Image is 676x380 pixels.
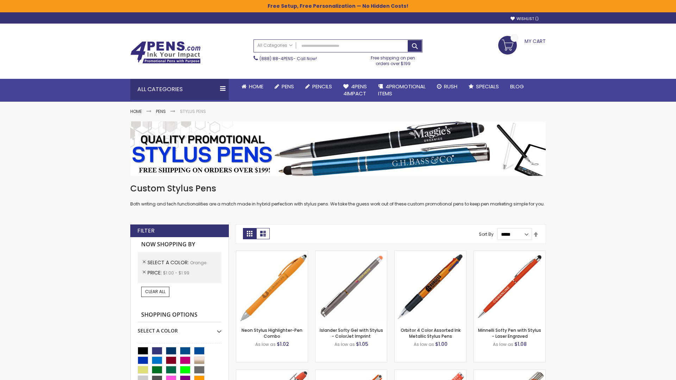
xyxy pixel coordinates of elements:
[395,369,466,375] a: Marin Softy Pen with Stylus - Laser Engraved-Orange
[315,251,387,256] a: Islander Softy Gel with Stylus - ColorJet Imprint-Orange
[493,341,513,347] span: As low as
[343,83,367,97] span: 4Pens 4impact
[444,83,457,90] span: Rush
[257,43,293,48] span: All Categories
[236,79,269,94] a: Home
[334,341,355,347] span: As low as
[338,79,373,102] a: 4Pens4impact
[474,251,545,322] img: Minnelli Softy Pen with Stylus - Laser Engraved-Orange
[300,79,338,94] a: Pencils
[236,369,308,375] a: 4P-MS8B-Orange
[254,40,296,51] a: All Categories
[249,83,263,90] span: Home
[130,183,546,194] h1: Custom Stylus Pens
[190,260,206,266] span: Orange
[242,327,302,339] a: Neon Stylus Highlighter-Pen Combo
[163,270,189,276] span: $1.00 - $1.99
[395,251,466,256] a: Orbitor 4 Color Assorted Ink Metallic Stylus Pens-Orange
[312,83,332,90] span: Pencils
[255,341,276,347] span: As low as
[236,251,308,322] img: Neon Stylus Highlighter-Pen Combo-Orange
[414,341,434,347] span: As low as
[395,251,466,322] img: Orbitor 4 Color Assorted Ink Metallic Stylus Pens-Orange
[505,79,530,94] a: Blog
[378,83,426,97] span: 4PROMOTIONAL ITEMS
[479,231,494,237] label: Sort By
[474,251,545,256] a: Minnelli Softy Pen with Stylus - Laser Engraved-Orange
[463,79,505,94] a: Specials
[180,108,206,114] strong: Stylus Pens
[148,259,190,266] span: Select A Color
[145,289,165,294] span: Clear All
[474,369,545,375] a: Tres-Chic Softy Brights with Stylus Pen - Laser-Orange
[130,183,546,207] div: Both writing and tech functionalities are a match made in hybrid perfection with stylus pens. We ...
[364,52,423,66] div: Free shipping on pen orders over $199
[401,327,461,339] a: Orbitor 4 Color Assorted Ink Metallic Stylus Pens
[431,79,463,94] a: Rush
[130,121,546,176] img: Stylus Pens
[277,341,289,348] span: $1.02
[130,79,229,100] div: All Categories
[243,228,256,239] strong: Grid
[511,16,539,21] a: Wishlist
[236,251,308,256] a: Neon Stylus Highlighter-Pen Combo-Orange
[138,237,221,252] strong: Now Shopping by
[141,287,169,297] a: Clear All
[130,41,201,64] img: 4Pens Custom Pens and Promotional Products
[435,341,447,348] span: $1.00
[269,79,300,94] a: Pens
[259,56,317,62] span: - Call Now!
[373,79,431,102] a: 4PROMOTIONALITEMS
[138,322,221,334] div: Select A Color
[282,83,294,90] span: Pens
[315,251,387,322] img: Islander Softy Gel with Stylus - ColorJet Imprint-Orange
[148,269,163,276] span: Price
[130,108,142,114] a: Home
[138,308,221,323] strong: Shopping Options
[514,341,527,348] span: $1.08
[259,56,293,62] a: (888) 88-4PENS
[356,341,368,348] span: $1.05
[315,369,387,375] a: Avendale Velvet Touch Stylus Gel Pen-Orange
[478,327,541,339] a: Minnelli Softy Pen with Stylus - Laser Engraved
[320,327,383,339] a: Islander Softy Gel with Stylus - ColorJet Imprint
[137,227,155,235] strong: Filter
[156,108,166,114] a: Pens
[510,83,524,90] span: Blog
[476,83,499,90] span: Specials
